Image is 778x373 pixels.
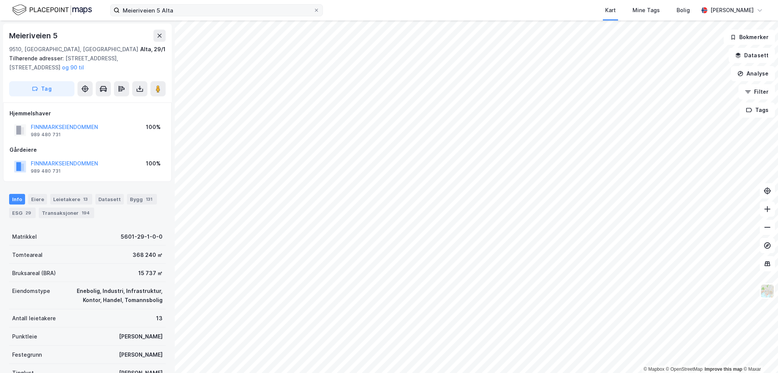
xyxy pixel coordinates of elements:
[12,250,43,260] div: Tomteareal
[9,145,165,154] div: Gårdeiere
[120,5,313,16] input: Søk på adresse, matrikkel, gårdeiere, leietakere eller personer
[127,194,157,205] div: Bygg
[9,54,160,72] div: [STREET_ADDRESS], [STREET_ADDRESS]
[710,6,754,15] div: [PERSON_NAME]
[644,367,664,372] a: Mapbox
[12,3,92,17] img: logo.f888ab2527a4732fd821a326f86c7f29.svg
[80,209,91,217] div: 194
[146,123,161,132] div: 100%
[740,337,778,373] iframe: Chat Widget
[12,232,37,241] div: Matrikkel
[605,6,616,15] div: Kart
[59,286,163,305] div: Enebolig, Industri, Infrastruktur, Kontor, Handel, Tomannsbolig
[82,195,89,203] div: 13
[12,269,56,278] div: Bruksareal (BRA)
[633,6,660,15] div: Mine Tags
[9,81,74,96] button: Tag
[156,314,163,323] div: 13
[9,109,165,118] div: Hjemmelshaver
[31,168,61,174] div: 989 480 731
[666,367,703,372] a: OpenStreetMap
[738,84,775,99] button: Filter
[39,208,94,218] div: Transaksjoner
[9,208,36,218] div: ESG
[9,30,59,42] div: Meieriveien 5
[140,45,166,54] div: Alta, 29/1
[9,55,65,61] span: Tilhørende adresser:
[729,48,775,63] button: Datasett
[12,314,56,323] div: Antall leietakere
[731,66,775,81] button: Analyse
[31,132,61,138] div: 989 480 731
[677,6,690,15] div: Bolig
[24,209,33,217] div: 29
[705,367,742,372] a: Improve this map
[95,194,124,205] div: Datasett
[9,194,25,205] div: Info
[12,286,50,296] div: Eiendomstype
[740,102,775,118] button: Tags
[146,159,161,168] div: 100%
[144,195,154,203] div: 131
[724,30,775,45] button: Bokmerker
[760,284,775,298] img: Z
[138,269,163,278] div: 15 737 ㎡
[121,232,163,241] div: 5601-29-1-0-0
[9,45,138,54] div: 9510, [GEOGRAPHIC_DATA], [GEOGRAPHIC_DATA]
[119,350,163,359] div: [PERSON_NAME]
[133,250,163,260] div: 368 240 ㎡
[50,194,92,205] div: Leietakere
[12,350,42,359] div: Festegrunn
[28,194,47,205] div: Eiere
[12,332,37,341] div: Punktleie
[119,332,163,341] div: [PERSON_NAME]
